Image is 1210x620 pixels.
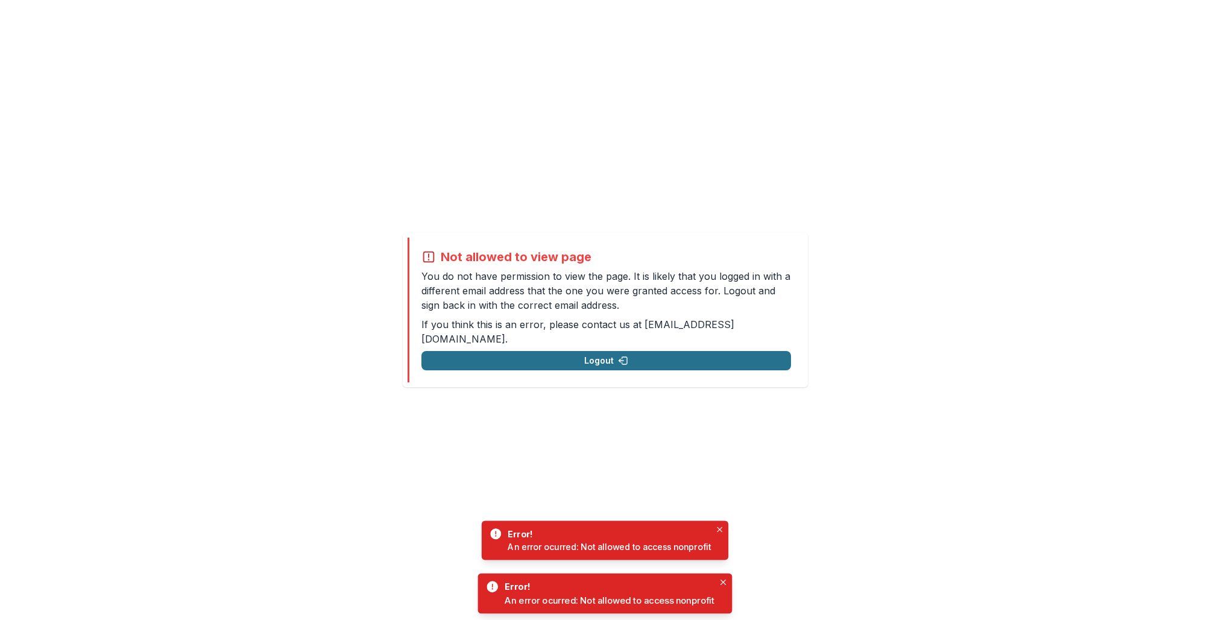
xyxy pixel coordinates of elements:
a: [EMAIL_ADDRESS][DOMAIN_NAME] [421,318,734,345]
p: You do not have permission to view the page. It is likely that you logged in with a different ema... [421,269,791,312]
button: Logout [421,351,791,370]
div: An error ocurred: Not allowed to access nonprofit [505,593,714,607]
button: Close [716,575,729,589]
div: An error ocurred: Not allowed to access nonprofit [508,540,711,554]
p: If you think this is an error, please contact us at . [421,317,791,346]
div: Error! [505,580,710,593]
div: Error! [508,527,707,540]
h2: Not allowed to view page [441,250,591,264]
button: Close [713,523,726,536]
